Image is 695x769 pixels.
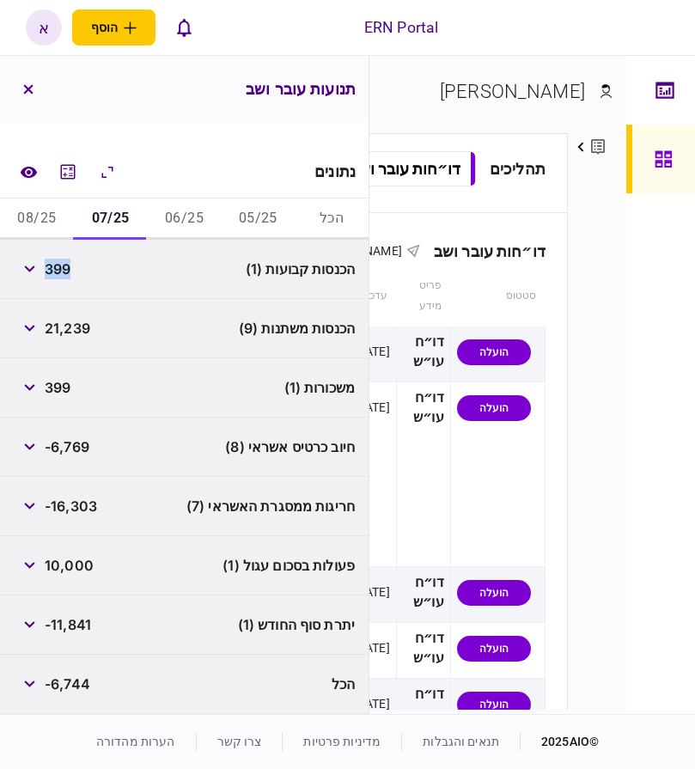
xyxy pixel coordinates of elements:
span: חריגות ממסגרת האשראי (7) [186,496,355,516]
div: דו״חות עובר ושב [420,242,546,260]
span: הכנסות קבועות (1) [246,259,355,279]
button: 06/25 [148,198,222,240]
div: הועלה [457,636,531,662]
div: הועלה [457,339,531,365]
a: השוואה למסמך [13,156,44,187]
div: הועלה [457,580,531,606]
div: דו״ח עו״ש [403,388,444,428]
button: פתח תפריט להוספת לקוח [72,9,155,46]
button: פתח רשימת התראות [166,9,202,46]
div: תהליכים [490,157,546,180]
a: תנאים והגבלות [423,735,499,748]
div: הועלה [457,395,531,421]
button: מחשבון [52,156,83,187]
div: דו״ח עו״ש [403,573,444,613]
div: [DATE] [354,639,390,656]
th: פריט מידע [396,266,450,327]
div: דו״ח עו״ש [403,333,444,372]
span: פעולות בסכום עגול (1) [223,555,355,576]
a: צרו קשר [217,735,262,748]
button: 07/25 [74,198,148,240]
div: © 2025 AIO [520,733,599,751]
span: הכנסות משתנות (9) [239,318,355,339]
div: הועלה [457,692,531,717]
div: [DATE] [354,399,390,416]
span: חיוב כרטיס אשראי (8) [225,436,355,457]
span: 21,239 [45,318,90,339]
span: הכל [332,674,355,694]
div: דו״ח עו״ש [403,685,444,724]
div: [DATE] [354,695,390,712]
div: [PERSON_NAME] [440,77,585,106]
span: -6,744 [45,674,90,694]
div: דו״ח עו״ש [403,629,444,668]
span: 399 [45,259,70,279]
a: מדיניות פרטיות [303,735,381,748]
div: [DATE] [354,583,390,601]
span: -6,769 [45,436,89,457]
span: יתרת סוף החודש (1) [238,614,355,635]
span: -11,841 [45,614,91,635]
div: [DATE] [354,343,390,360]
button: הכל [295,198,369,240]
span: משכורות (1) [284,377,355,398]
a: הערות מהדורה [96,735,175,748]
button: 05/25 [221,198,295,240]
th: סטטוס [450,266,545,327]
button: הרחב\כווץ הכל [92,156,123,187]
h3: תנועות עובר ושב [246,82,356,97]
span: 399 [45,377,70,398]
div: ERN Portal [364,16,438,39]
span: 10,000 [45,555,94,576]
span: -16,303 [45,496,97,516]
button: א [26,9,62,46]
div: נתונים [314,163,356,180]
